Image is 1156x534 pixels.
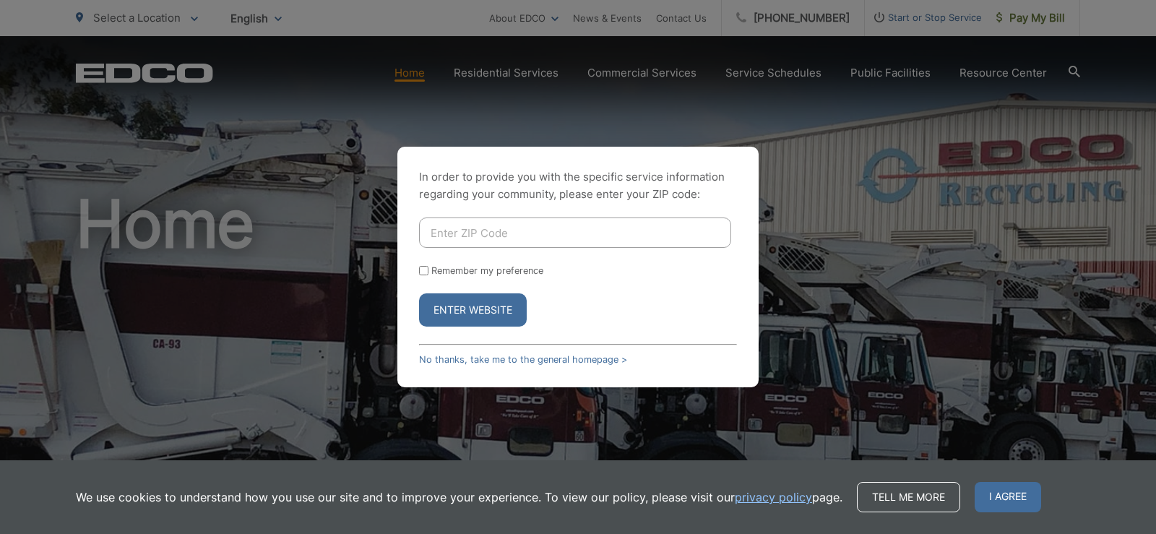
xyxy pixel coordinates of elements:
a: No thanks, take me to the general homepage > [419,354,627,365]
span: I agree [975,482,1041,512]
a: privacy policy [735,488,812,506]
label: Remember my preference [431,265,543,276]
p: In order to provide you with the specific service information regarding your community, please en... [419,168,737,203]
p: We use cookies to understand how you use our site and to improve your experience. To view our pol... [76,488,842,506]
button: Enter Website [419,293,527,327]
input: Enter ZIP Code [419,218,731,248]
a: Tell me more [857,482,960,512]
